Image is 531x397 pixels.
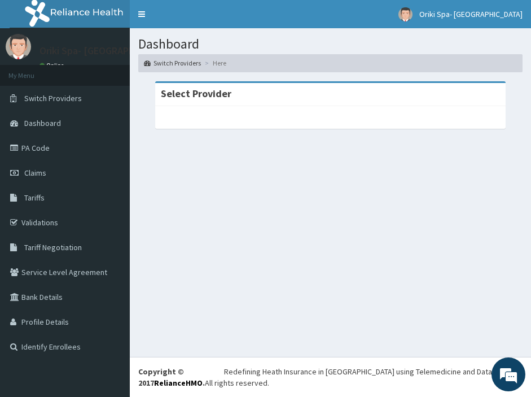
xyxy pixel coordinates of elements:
[138,37,523,51] h1: Dashboard
[138,367,205,388] strong: Copyright © 2017 .
[419,9,523,19] span: Oriki Spa- [GEOGRAPHIC_DATA]
[144,58,201,68] a: Switch Providers
[224,366,523,377] div: Redefining Heath Insurance in [GEOGRAPHIC_DATA] using Telemedicine and Data Science!
[24,168,46,178] span: Claims
[24,118,61,128] span: Dashboard
[40,46,177,56] p: Oriki Spa- [GEOGRAPHIC_DATA]
[130,357,531,397] footer: All rights reserved.
[24,193,45,203] span: Tariffs
[24,93,82,103] span: Switch Providers
[40,62,67,69] a: Online
[161,87,231,100] strong: Select Provider
[6,34,31,59] img: User Image
[154,378,203,388] a: RelianceHMO
[398,7,412,21] img: User Image
[202,58,226,68] li: Here
[24,242,82,252] span: Tariff Negotiation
